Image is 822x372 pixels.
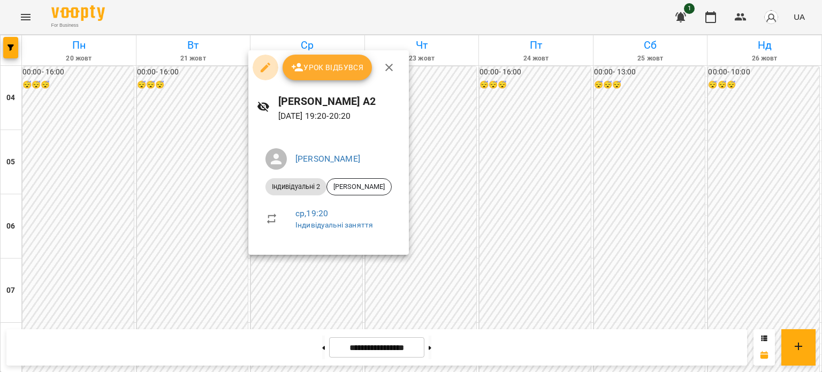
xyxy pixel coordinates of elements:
[326,178,392,195] div: [PERSON_NAME]
[283,55,372,80] button: Урок відбувся
[265,182,326,192] span: Індивідуальні 2
[291,61,364,74] span: Урок відбувся
[295,221,373,229] a: Індивідуальні заняття
[295,208,328,218] a: ср , 19:20
[327,182,391,192] span: [PERSON_NAME]
[278,93,400,110] h6: [PERSON_NAME] А2
[278,110,400,123] p: [DATE] 19:20 - 20:20
[295,154,360,164] a: [PERSON_NAME]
